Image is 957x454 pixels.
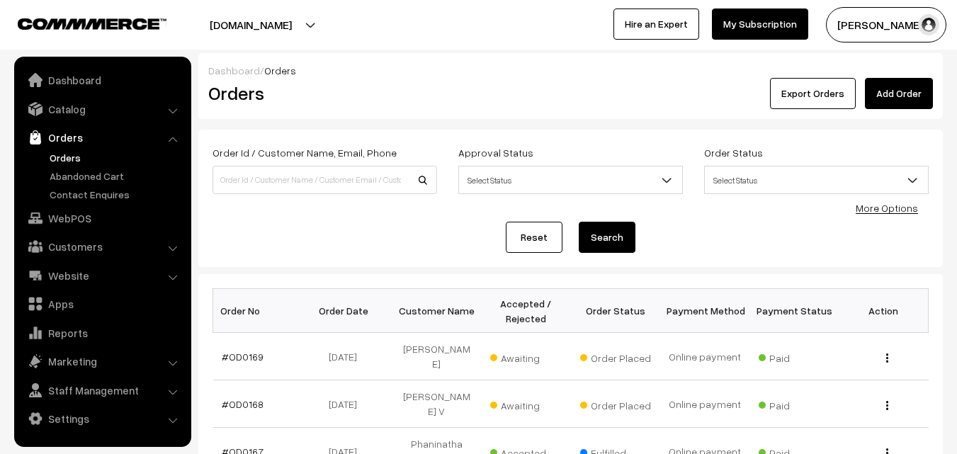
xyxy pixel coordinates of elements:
th: Order No [213,289,302,333]
a: Reports [18,320,186,346]
h2: Orders [208,82,436,104]
img: Menu [886,353,888,363]
button: [PERSON_NAME] [826,7,946,42]
img: user [918,14,939,35]
a: Staff Management [18,378,186,403]
span: Paid [759,395,829,413]
span: Select Status [458,166,683,194]
a: Website [18,263,186,288]
span: Orders [264,64,296,76]
a: Marketing [18,348,186,374]
td: Online payment [660,380,749,428]
button: Export Orders [770,78,856,109]
div: / [208,63,933,78]
th: Payment Method [660,289,749,333]
span: Order Placed [580,347,651,365]
a: My Subscription [712,8,808,40]
img: COMMMERCE [18,18,166,29]
td: [PERSON_NAME] [392,333,481,380]
th: Customer Name [392,289,481,333]
td: Online payment [660,333,749,380]
a: Apps [18,291,186,317]
td: [PERSON_NAME] V [392,380,481,428]
th: Order Status [571,289,660,333]
button: Search [579,222,635,253]
a: COMMMERCE [18,14,142,31]
a: Dashboard [208,64,260,76]
a: WebPOS [18,205,186,231]
th: Accepted / Rejected [481,289,570,333]
a: Add Order [865,78,933,109]
a: Customers [18,234,186,259]
td: [DATE] [302,380,392,428]
label: Order Id / Customer Name, Email, Phone [213,145,397,160]
th: Action [839,289,928,333]
a: Orders [46,150,186,165]
a: Reset [506,222,562,253]
span: Paid [759,347,829,365]
span: Select Status [704,166,929,194]
span: Select Status [459,168,682,193]
img: Menu [886,401,888,410]
a: Orders [18,125,186,150]
span: Select Status [705,168,928,193]
td: [DATE] [302,333,392,380]
th: Order Date [302,289,392,333]
span: Awaiting [490,395,561,413]
a: Catalog [18,96,186,122]
a: #OD0168 [222,398,264,410]
span: Awaiting [490,347,561,365]
input: Order Id / Customer Name / Customer Email / Customer Phone [213,166,437,194]
a: Dashboard [18,67,186,93]
a: Settings [18,406,186,431]
label: Order Status [704,145,763,160]
label: Approval Status [458,145,533,160]
span: Order Placed [580,395,651,413]
a: #OD0169 [222,351,264,363]
a: More Options [856,202,918,214]
a: Hire an Expert [613,8,699,40]
button: [DOMAIN_NAME] [160,7,341,42]
th: Payment Status [749,289,839,333]
a: Contact Enquires [46,187,186,202]
a: Abandoned Cart [46,169,186,183]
